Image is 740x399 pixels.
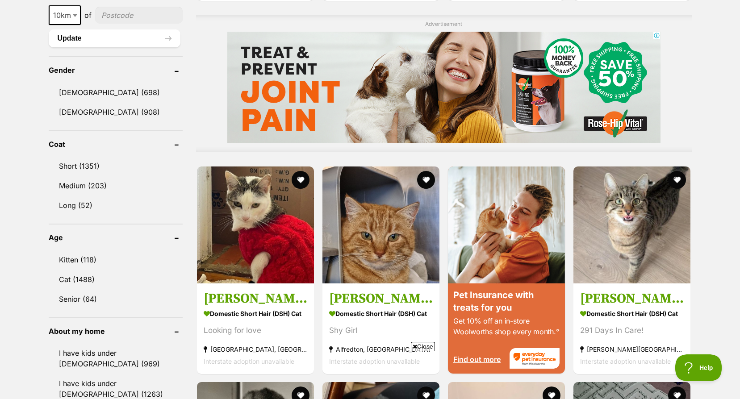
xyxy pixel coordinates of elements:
a: [DEMOGRAPHIC_DATA] (908) [49,103,183,121]
button: favourite [669,171,686,189]
span: of [84,10,92,21]
div: 291 Days In Care! [580,324,684,336]
iframe: Advertisement [227,32,661,143]
button: Update [49,29,180,47]
span: 10km [50,9,80,21]
div: Shy Girl [329,324,433,336]
header: Age [49,233,183,241]
strong: Alfredton, [GEOGRAPHIC_DATA] [329,343,433,355]
a: [PERSON_NAME] Domestic Short Hair (DSH) Cat Shy Girl Alfredton, [GEOGRAPHIC_DATA] Interstate adop... [322,283,439,374]
header: Coat [49,140,183,148]
strong: Domestic Short Hair (DSH) Cat [329,307,433,320]
h3: [PERSON_NAME] [580,290,684,307]
input: postcode [95,7,183,24]
a: [PERSON_NAME] Domestic Short Hair (DSH) Cat Looking for love [GEOGRAPHIC_DATA], [GEOGRAPHIC_DATA]... [197,283,314,374]
iframe: Help Scout Beacon - Open [675,354,722,381]
button: favourite [292,171,309,189]
div: Advertisement [196,15,692,152]
h3: [PERSON_NAME] [204,290,307,307]
img: Wren - Domestic Short Hair (DSH) Cat [573,166,690,283]
strong: Domestic Short Hair (DSH) Cat [204,307,307,320]
span: Interstate adoption unavailable [580,357,671,365]
span: Close [411,342,435,351]
a: I have kids under [DEMOGRAPHIC_DATA] (969) [49,344,183,373]
strong: Domestic Short Hair (DSH) Cat [580,307,684,320]
header: About my home [49,327,183,335]
a: Short (1351) [49,157,183,175]
a: [DEMOGRAPHIC_DATA] (698) [49,83,183,102]
h3: [PERSON_NAME] [329,290,433,307]
strong: [GEOGRAPHIC_DATA], [GEOGRAPHIC_DATA] [204,343,307,355]
span: Interstate adoption unavailable [204,357,294,365]
a: Long (52) [49,196,183,215]
a: Cat (1488) [49,270,183,289]
button: favourite [417,171,435,189]
a: [PERSON_NAME] Domestic Short Hair (DSH) Cat 291 Days In Care! [PERSON_NAME][GEOGRAPHIC_DATA], [GE... [573,283,690,374]
div: Looking for love [204,324,307,336]
iframe: Advertisement [208,354,533,395]
a: Kitten (118) [49,250,183,269]
strong: [PERSON_NAME][GEOGRAPHIC_DATA], [GEOGRAPHIC_DATA] [580,343,684,355]
span: 10km [49,5,81,25]
img: Vanessa - Domestic Short Hair (DSH) Cat [322,166,439,283]
img: Mee Mee - Domestic Short Hair (DSH) Cat [197,166,314,283]
a: Medium (203) [49,176,183,195]
a: Senior (64) [49,290,183,308]
header: Gender [49,66,183,74]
